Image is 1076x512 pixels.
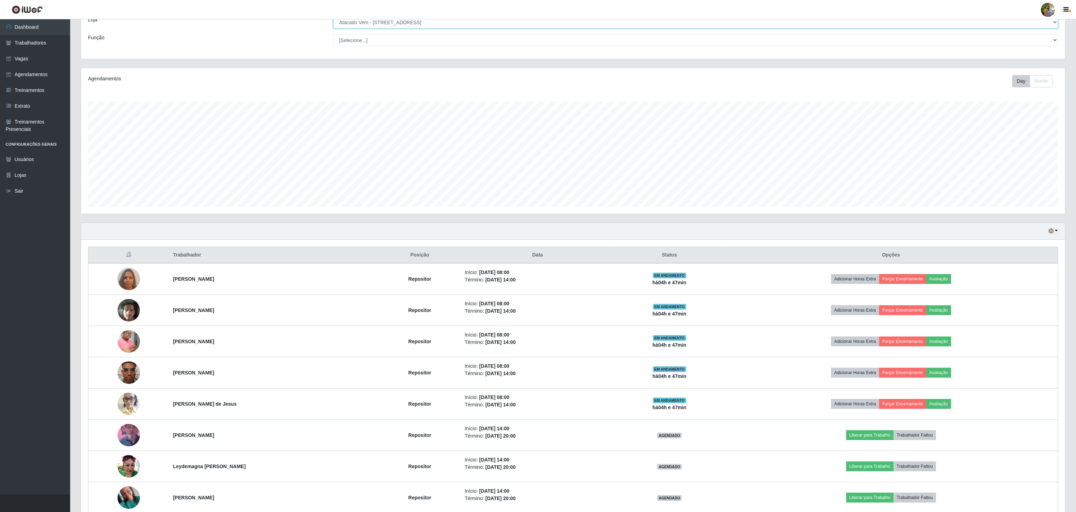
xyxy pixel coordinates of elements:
[926,337,951,346] button: Avaliação
[879,368,926,378] button: Forçar Encerramento
[486,371,516,376] time: [DATE] 14:00
[831,368,879,378] button: Adicionar Horas Extra
[1012,75,1030,87] button: Day
[465,432,610,440] li: Término:
[408,432,431,438] strong: Repositor
[894,430,936,440] button: Trabalhador Faltou
[653,405,687,410] strong: há 04 h e 47 min
[479,488,509,494] time: [DATE] 14:00
[465,339,610,346] li: Término:
[846,461,894,471] button: Liberar para Trabalho
[118,295,140,325] img: 1751312410869.jpeg
[479,394,509,400] time: [DATE] 08:00
[173,432,214,438] strong: [PERSON_NAME]
[653,311,687,317] strong: há 04 h e 47 min
[173,307,214,313] strong: [PERSON_NAME]
[118,389,140,419] img: 1756299502061.jpeg
[479,301,509,306] time: [DATE] 08:00
[894,493,936,503] button: Trabalhador Faltou
[118,264,140,294] img: 1747253938286.jpeg
[1030,75,1052,87] button: Month
[173,401,236,407] strong: [PERSON_NAME] de Jesus
[465,464,610,471] li: Término:
[465,495,610,502] li: Término:
[879,305,926,315] button: Forçar Encerramento
[465,487,610,495] li: Início:
[408,276,431,282] strong: Repositor
[12,5,43,14] img: CoreUI Logo
[465,425,610,432] li: Início:
[408,495,431,500] strong: Repositor
[118,325,140,358] img: 1752179199159.jpeg
[408,401,431,407] strong: Repositor
[408,370,431,375] strong: Repositor
[173,339,214,344] strong: [PERSON_NAME]
[486,277,516,282] time: [DATE] 14:00
[169,247,379,264] th: Trabalhador
[408,464,431,469] strong: Repositor
[846,493,894,503] button: Liberar para Trabalho
[1012,75,1058,87] div: Toolbar with button groups
[465,269,610,276] li: Início:
[653,342,687,348] strong: há 04 h e 47 min
[653,373,687,379] strong: há 04 h e 47 min
[479,363,509,369] time: [DATE] 08:00
[88,16,97,24] label: Loja
[657,495,682,501] span: AGENDADO
[486,433,516,439] time: [DATE] 20:00
[465,394,610,401] li: Início:
[173,495,214,500] strong: [PERSON_NAME]
[724,247,1058,264] th: Opções
[879,337,926,346] button: Forçar Encerramento
[879,399,926,409] button: Forçar Encerramento
[408,339,431,344] strong: Repositor
[653,335,686,341] span: EM ANDAMENTO
[465,363,610,370] li: Início:
[465,401,610,408] li: Término:
[173,464,246,469] strong: Leydemagna [PERSON_NAME]
[831,305,879,315] button: Adicionar Horas Extra
[118,455,140,478] img: 1754944379156.jpeg
[926,305,951,315] button: Avaliação
[926,368,951,378] button: Avaliação
[615,247,724,264] th: Status
[465,307,610,315] li: Término:
[926,399,951,409] button: Avaliação
[379,247,461,264] th: Posição
[479,426,509,431] time: [DATE] 14:00
[653,398,686,403] span: EM ANDAMENTO
[486,464,516,470] time: [DATE] 20:00
[486,308,516,314] time: [DATE] 14:00
[653,273,686,278] span: EM ANDAMENTO
[486,339,516,345] time: [DATE] 14:00
[479,270,509,275] time: [DATE] 08:00
[831,399,879,409] button: Adicionar Horas Extra
[926,274,951,284] button: Avaliação
[657,433,682,438] span: AGENDADO
[486,402,516,407] time: [DATE] 14:00
[88,34,105,41] label: Função
[88,75,486,82] div: Agendamentos
[486,496,516,501] time: [DATE] 20:00
[465,370,610,377] li: Término:
[879,274,926,284] button: Forçar Encerramento
[653,280,687,285] strong: há 04 h e 47 min
[118,353,140,393] img: 1755900344420.jpeg
[461,247,615,264] th: Data
[894,461,936,471] button: Trabalhador Faltou
[465,276,610,284] li: Término:
[465,456,610,464] li: Início:
[465,331,610,339] li: Início:
[118,415,140,455] img: 1752090635186.jpeg
[465,300,610,307] li: Início:
[479,332,509,338] time: [DATE] 08:00
[653,366,686,372] span: EM ANDAMENTO
[479,457,509,463] time: [DATE] 14:00
[831,274,879,284] button: Adicionar Horas Extra
[846,430,894,440] button: Liberar para Trabalho
[408,307,431,313] strong: Repositor
[831,337,879,346] button: Adicionar Horas Extra
[1012,75,1052,87] div: First group
[173,370,214,375] strong: [PERSON_NAME]
[653,304,686,310] span: EM ANDAMENTO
